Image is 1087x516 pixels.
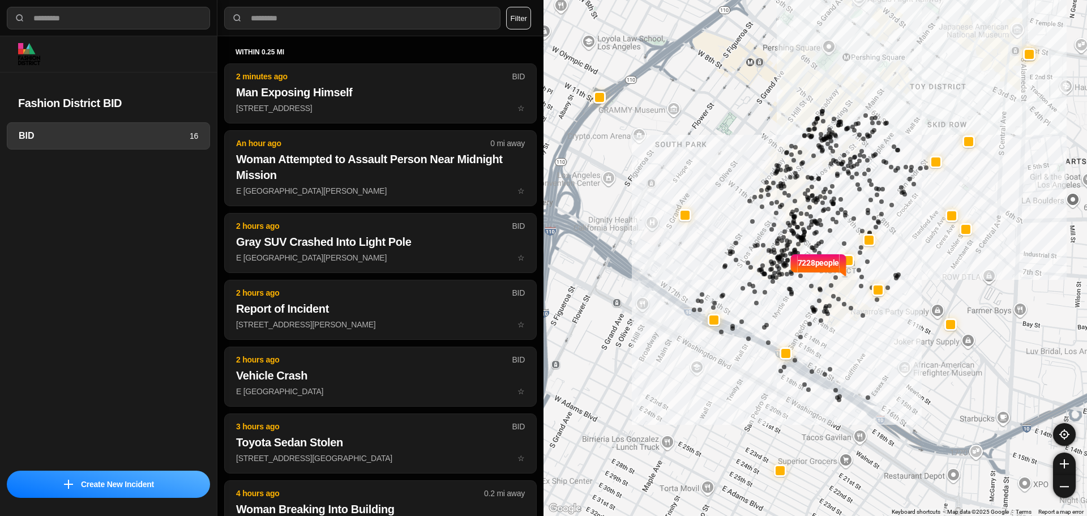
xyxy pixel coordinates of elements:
[512,354,525,365] p: BID
[7,122,210,150] a: BID16
[224,186,537,195] a: An hour ago0 mi awayWoman Attempted to Assault Person Near Midnight MissionE [GEOGRAPHIC_DATA][PE...
[1060,459,1069,468] img: zoom-in
[892,508,940,516] button: Keyboard shortcuts
[224,253,537,262] a: 2 hours agoBIDGray SUV Crashed Into Light PoleE [GEOGRAPHIC_DATA][PERSON_NAME]star
[236,301,525,317] h2: Report of Incident
[236,48,525,57] h5: within 0.25 mi
[798,257,840,282] p: 7228 people
[236,252,525,263] p: E [GEOGRAPHIC_DATA][PERSON_NAME]
[190,130,198,142] p: 16
[484,488,525,499] p: 0.2 mi away
[7,471,210,498] button: iconCreate New Incident
[224,103,537,113] a: 2 minutes agoBIDMan Exposing Himself[STREET_ADDRESS]star
[839,253,848,278] img: notch
[236,354,512,365] p: 2 hours ago
[512,421,525,432] p: BID
[1038,509,1084,515] a: Report a map error
[236,103,525,114] p: [STREET_ADDRESS]
[64,480,73,489] img: icon
[18,43,40,65] img: logo
[1016,509,1032,515] a: Terms (opens in new tab)
[224,280,537,340] button: 2 hours agoBIDReport of Incident[STREET_ADDRESS][PERSON_NAME]star
[236,138,490,149] p: An hour ago
[517,186,525,195] span: star
[236,434,525,450] h2: Toyota Sedan Stolen
[236,220,512,232] p: 2 hours ago
[81,479,154,490] p: Create New Incident
[512,287,525,298] p: BID
[512,71,525,82] p: BID
[517,320,525,329] span: star
[517,104,525,113] span: star
[224,130,537,206] button: An hour ago0 mi awayWoman Attempted to Assault Person Near Midnight MissionE [GEOGRAPHIC_DATA][PE...
[236,368,525,383] h2: Vehicle Crash
[224,347,537,407] button: 2 hours agoBIDVehicle CrashE [GEOGRAPHIC_DATA]star
[236,234,525,250] h2: Gray SUV Crashed Into Light Pole
[224,453,537,463] a: 3 hours agoBIDToyota Sedan Stolen[STREET_ADDRESS][GEOGRAPHIC_DATA]star
[232,12,243,24] img: search
[224,319,537,329] a: 2 hours agoBIDReport of Incident[STREET_ADDRESS][PERSON_NAME]star
[236,84,525,100] h2: Man Exposing Himself
[789,253,798,278] img: notch
[224,213,537,273] button: 2 hours agoBIDGray SUV Crashed Into Light PoleE [GEOGRAPHIC_DATA][PERSON_NAME]star
[224,386,537,396] a: 2 hours agoBIDVehicle CrashE [GEOGRAPHIC_DATA]star
[947,509,1009,515] span: Map data ©2025 Google
[236,287,512,298] p: 2 hours ago
[19,129,190,143] h3: BID
[490,138,525,149] p: 0 mi away
[236,151,525,183] h2: Woman Attempted to Assault Person Near Midnight Mission
[1053,453,1076,475] button: zoom-in
[236,71,512,82] p: 2 minutes ago
[236,421,512,432] p: 3 hours ago
[1053,475,1076,498] button: zoom-out
[14,12,25,24] img: search
[546,501,584,516] img: Google
[506,7,531,29] button: Filter
[236,319,525,330] p: [STREET_ADDRESS][PERSON_NAME]
[1053,423,1076,446] button: recenter
[236,488,484,499] p: 4 hours ago
[1059,429,1069,440] img: recenter
[546,501,584,516] a: Open this area in Google Maps (opens a new window)
[236,185,525,197] p: E [GEOGRAPHIC_DATA][PERSON_NAME]
[236,453,525,464] p: [STREET_ADDRESS][GEOGRAPHIC_DATA]
[517,454,525,463] span: star
[236,386,525,397] p: E [GEOGRAPHIC_DATA]
[517,253,525,262] span: star
[224,413,537,474] button: 3 hours agoBIDToyota Sedan Stolen[STREET_ADDRESS][GEOGRAPHIC_DATA]star
[1060,482,1069,491] img: zoom-out
[224,63,537,123] button: 2 minutes agoBIDMan Exposing Himself[STREET_ADDRESS]star
[517,387,525,396] span: star
[512,220,525,232] p: BID
[18,95,199,111] h2: Fashion District BID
